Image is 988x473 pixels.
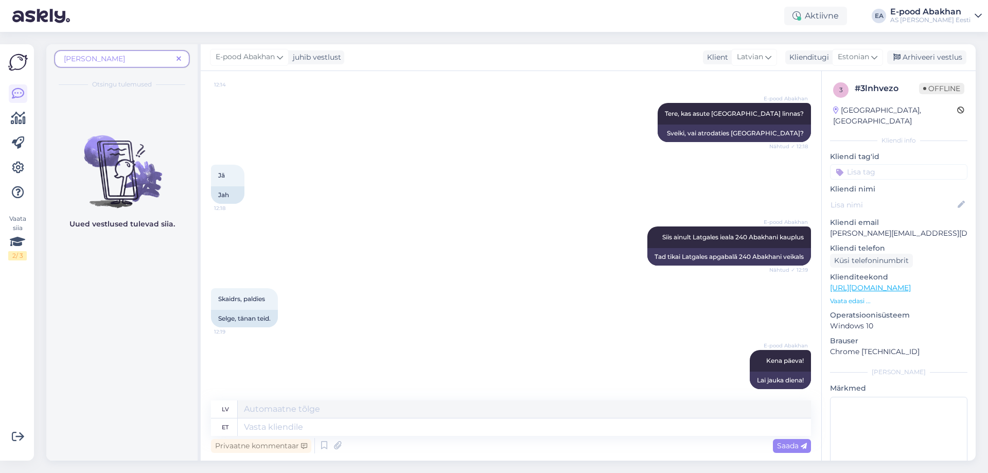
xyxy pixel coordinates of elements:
span: Skaidrs, paldies [218,295,265,303]
img: No chats [46,117,198,209]
span: Nähtud ✓ 12:18 [769,143,808,150]
span: Offline [919,83,964,94]
div: Privaatne kommentaar [211,439,311,453]
p: Klienditeekond [830,272,967,283]
span: Jā [218,171,225,179]
span: 12:14 [214,81,253,89]
div: AS [PERSON_NAME] Eesti [890,16,971,24]
div: E-pood Abakhan [890,8,971,16]
p: Chrome [TECHNICAL_ID] [830,346,967,357]
span: Nähtud ✓ 12:19 [769,390,808,397]
p: Uued vestlused tulevad siia. [69,219,175,230]
div: juhib vestlust [289,52,341,63]
div: Jah [211,186,244,204]
div: EA [872,9,886,23]
div: Lai jauka diena! [750,372,811,389]
div: lv [222,400,229,418]
div: [PERSON_NAME] [830,367,967,377]
div: Kliendi info [830,136,967,145]
span: Latvian [737,51,763,63]
div: # 3lnhvezo [855,82,919,95]
p: Vaata edasi ... [830,296,967,306]
div: Selge, tänan teid. [211,310,278,327]
a: [URL][DOMAIN_NAME] [830,283,911,292]
span: Tere, kas asute [GEOGRAPHIC_DATA] linnas? [665,110,804,117]
span: 3 [839,86,843,94]
p: Brauser [830,336,967,346]
p: [PERSON_NAME][EMAIL_ADDRESS][DOMAIN_NAME] [830,228,967,239]
div: Arhiveeri vestlus [887,50,966,64]
span: Otsingu tulemused [92,80,152,89]
span: Nähtud ✓ 12:19 [769,266,808,274]
div: et [222,418,228,436]
p: Operatsioonisüsteem [830,310,967,321]
div: [GEOGRAPHIC_DATA], [GEOGRAPHIC_DATA] [833,105,957,127]
a: E-pood AbakhanAS [PERSON_NAME] Eesti [890,8,982,24]
p: Kliendi tag'id [830,151,967,162]
p: Windows 10 [830,321,967,331]
span: Saada [777,441,807,450]
div: Sveiki, vai atrodaties [GEOGRAPHIC_DATA]? [658,125,811,142]
span: E-pood Abakhan [764,218,808,226]
p: Kliendi nimi [830,184,967,195]
div: Vaata siia [8,214,27,260]
span: Estonian [838,51,869,63]
p: Kliendi email [830,217,967,228]
div: Klient [703,52,728,63]
div: Küsi telefoninumbrit [830,254,913,268]
input: Lisa tag [830,164,967,180]
div: Klienditugi [785,52,829,63]
div: Tad tikai Latgales apgabalā 240 Abakhani veikals [647,248,811,266]
p: Kliendi telefon [830,243,967,254]
span: 12:18 [214,204,253,212]
span: E-pood Abakhan [764,342,808,349]
span: Kena päeva! [766,357,804,364]
span: [PERSON_NAME] [64,54,125,63]
div: 2 / 3 [8,251,27,260]
span: 12:19 [214,328,253,336]
p: Märkmed [830,383,967,394]
span: E-pood Abakhan [764,95,808,102]
img: Askly Logo [8,52,28,72]
span: Siis ainult Latgales ieala 240 Abakhani kauplus [662,233,804,241]
div: Aktiivne [784,7,847,25]
span: E-pood Abakhan [216,51,275,63]
input: Lisa nimi [831,199,956,211]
